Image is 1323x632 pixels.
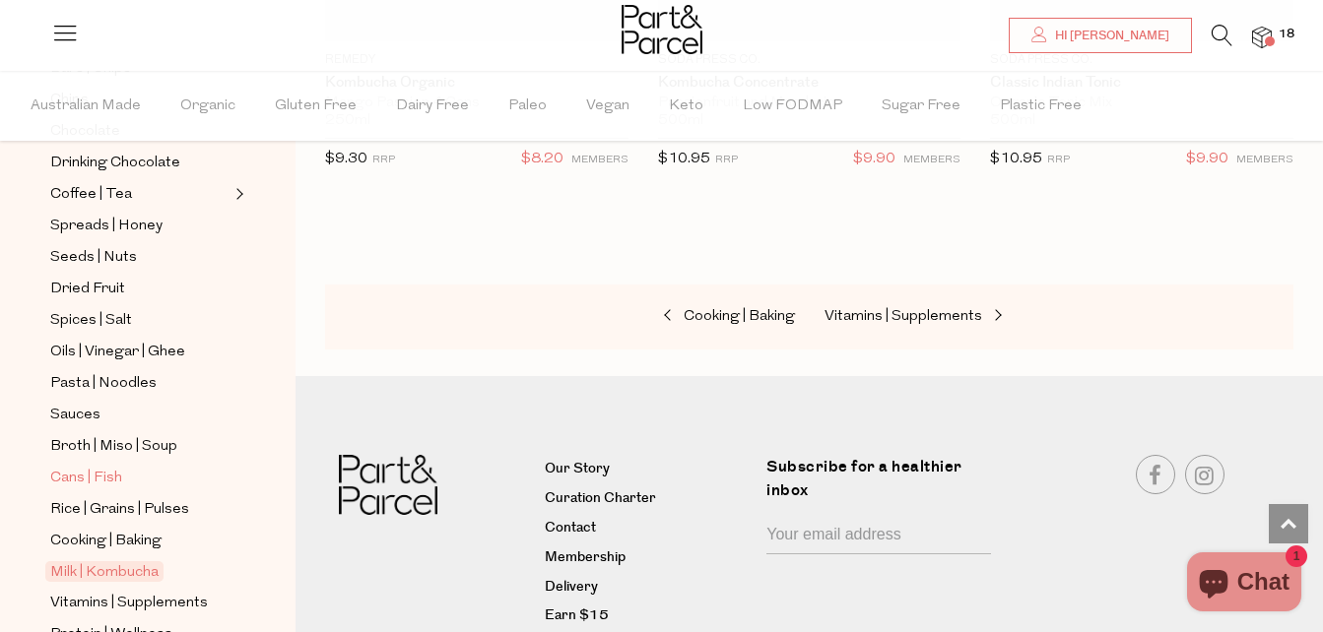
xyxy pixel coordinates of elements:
inbox-online-store-chat: Shopify online store chat [1181,552,1307,616]
small: MEMBERS [571,155,628,165]
span: Spreads | Honey [50,215,163,238]
a: Broth | Miso | Soup [50,434,230,459]
span: Sugar Free [882,72,960,141]
span: Vegan [586,72,629,141]
span: Keto [669,72,703,141]
img: Part&Parcel [622,5,702,54]
a: Curation Charter [545,487,752,511]
span: $10.95 [990,152,1042,166]
a: Spreads | Honey [50,214,230,238]
span: Broth | Miso | Soup [50,435,177,459]
a: Our Story [545,458,752,481]
span: Dairy Free [396,72,469,141]
span: Vitamins | Supplements [825,309,982,324]
span: Australian Made [31,72,141,141]
a: 18 [1252,27,1272,47]
a: Contact [545,517,752,540]
input: Your email address [766,517,991,554]
a: Vitamins | Supplements [50,591,230,615]
span: Sauces [50,404,100,427]
a: Cooking | Baking [598,304,795,330]
span: Cooking | Baking [50,530,162,553]
span: Paleo [508,72,547,141]
span: $8.20 [521,147,563,172]
span: Drinking Chocolate [50,152,180,175]
span: Low FODMAP [743,72,842,141]
a: Oils | Vinegar | Ghee [50,340,230,364]
span: $10.95 [658,152,710,166]
img: Part&Parcel [339,455,437,515]
a: Cooking | Baking [50,529,230,553]
small: RRP [715,155,738,165]
small: MEMBERS [903,155,960,165]
a: Milk | Kombucha [50,560,230,584]
span: Coffee | Tea [50,183,132,207]
span: Organic [180,72,235,141]
span: Gluten Free [275,72,357,141]
span: Rice | Grains | Pulses [50,498,189,522]
span: Cooking | Baking [684,309,795,324]
a: Sauces [50,403,230,427]
a: Spices | Salt [50,308,230,333]
span: Dried Fruit [50,278,125,301]
span: Plastic Free [1000,72,1082,141]
span: 18 [1274,26,1299,43]
small: RRP [372,155,395,165]
span: $9.90 [1186,147,1228,172]
span: Pasta | Noodles [50,372,157,396]
a: Pasta | Noodles [50,371,230,396]
small: MEMBERS [1236,155,1293,165]
label: Subscribe for a healthier inbox [766,455,1003,517]
span: Oils | Vinegar | Ghee [50,341,185,364]
a: Earn $15 [545,604,752,628]
span: Spices | Salt [50,309,132,333]
a: Hi [PERSON_NAME] [1009,18,1192,53]
span: Vitamins | Supplements [50,592,208,615]
a: Vitamins | Supplements [825,304,1022,330]
a: Seeds | Nuts [50,245,230,270]
span: Hi [PERSON_NAME] [1050,28,1169,44]
span: $9.90 [853,147,895,172]
span: Seeds | Nuts [50,246,137,270]
a: Dried Fruit [50,277,230,301]
span: $9.30 [325,152,367,166]
button: Expand/Collapse Coffee | Tea [231,182,244,206]
a: Rice | Grains | Pulses [50,497,230,522]
span: Cans | Fish [50,467,122,490]
a: Drinking Chocolate [50,151,230,175]
a: Cans | Fish [50,466,230,490]
a: Membership [545,546,752,570]
span: Milk | Kombucha [45,561,164,582]
a: Coffee | Tea [50,182,230,207]
small: RRP [1047,155,1070,165]
a: Delivery [545,576,752,600]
